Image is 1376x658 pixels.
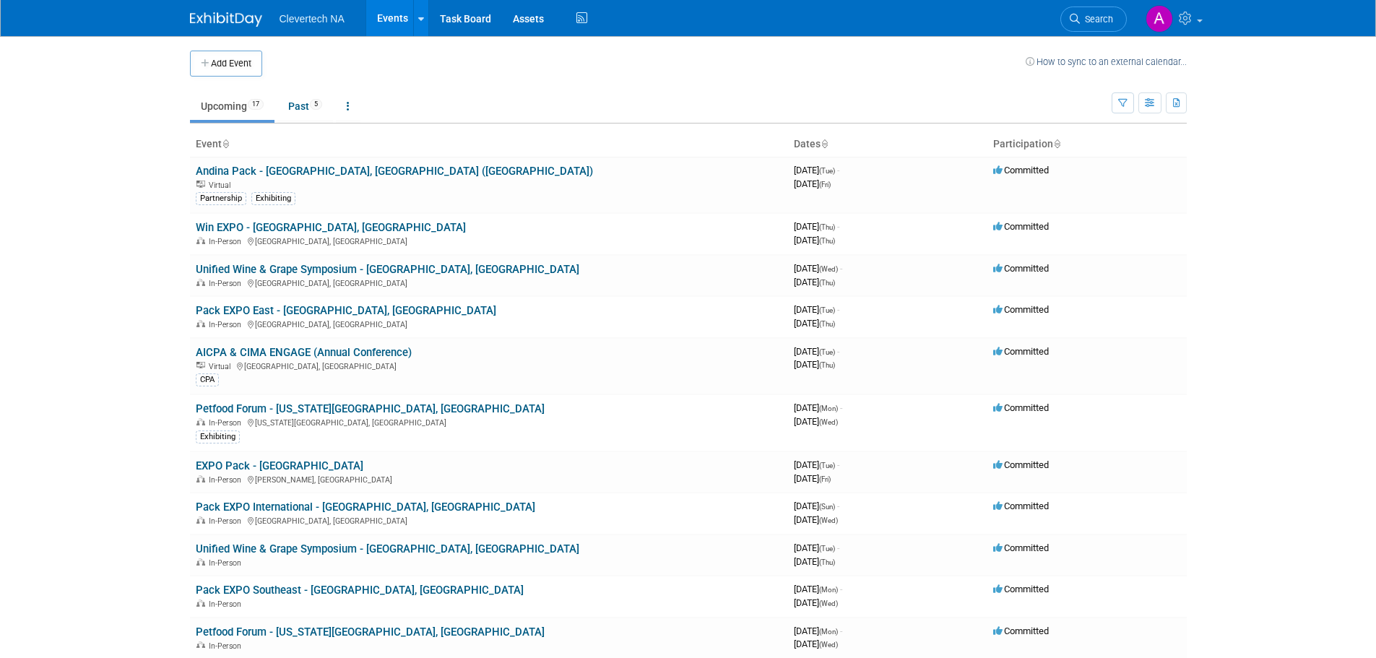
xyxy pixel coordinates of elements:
span: [DATE] [794,263,842,274]
span: 5 [310,99,322,110]
span: Virtual [209,181,235,190]
span: Virtual [209,362,235,371]
a: EXPO Pack - [GEOGRAPHIC_DATA] [196,459,363,472]
span: (Thu) [819,361,835,369]
span: [DATE] [794,473,831,484]
span: (Tue) [819,306,835,314]
span: (Wed) [819,641,838,649]
span: [DATE] [794,402,842,413]
th: Event [190,132,788,157]
div: [GEOGRAPHIC_DATA], [GEOGRAPHIC_DATA] [196,277,782,288]
img: In-Person Event [196,320,205,327]
th: Dates [788,132,987,157]
a: Sort by Event Name [222,138,229,150]
span: Committed [993,402,1049,413]
span: - [840,625,842,636]
div: [GEOGRAPHIC_DATA], [GEOGRAPHIC_DATA] [196,235,782,246]
span: [DATE] [794,625,842,636]
span: Committed [993,165,1049,176]
span: (Wed) [819,418,838,426]
span: (Mon) [819,404,838,412]
span: (Mon) [819,586,838,594]
a: Petfood Forum - [US_STATE][GEOGRAPHIC_DATA], [GEOGRAPHIC_DATA] [196,625,545,638]
img: Abigail Maravilla [1146,5,1173,33]
span: Committed [993,625,1049,636]
th: Participation [987,132,1187,157]
span: In-Person [209,558,246,568]
span: (Thu) [819,223,835,231]
img: In-Person Event [196,599,205,607]
a: Andina Pack - [GEOGRAPHIC_DATA], [GEOGRAPHIC_DATA] ([GEOGRAPHIC_DATA]) [196,165,593,178]
span: In-Person [209,475,246,485]
span: [DATE] [794,221,839,232]
span: [DATE] [794,638,838,649]
span: [DATE] [794,235,835,246]
span: In-Person [209,279,246,288]
span: [DATE] [794,318,835,329]
span: In-Person [209,418,246,428]
div: [PERSON_NAME], [GEOGRAPHIC_DATA] [196,473,782,485]
a: Past5 [277,92,333,120]
span: In-Person [209,237,246,246]
span: (Thu) [819,279,835,287]
span: In-Person [209,320,246,329]
span: [DATE] [794,304,839,315]
span: [DATE] [794,542,839,553]
img: In-Person Event [196,475,205,482]
img: ExhibitDay [190,12,262,27]
button: Add Event [190,51,262,77]
span: - [837,165,839,176]
span: Clevertech NA [280,13,345,25]
img: Virtual Event [196,181,205,188]
a: Unified Wine & Grape Symposium - [GEOGRAPHIC_DATA], [GEOGRAPHIC_DATA] [196,263,579,276]
img: In-Person Event [196,558,205,566]
span: (Thu) [819,558,835,566]
div: [GEOGRAPHIC_DATA], [GEOGRAPHIC_DATA] [196,360,782,371]
span: Committed [993,263,1049,274]
img: In-Person Event [196,279,205,286]
span: (Thu) [819,320,835,328]
span: [DATE] [794,597,838,608]
a: Pack EXPO Southeast - [GEOGRAPHIC_DATA], [GEOGRAPHIC_DATA] [196,584,524,597]
span: (Fri) [819,475,831,483]
a: Upcoming17 [190,92,274,120]
span: Search [1080,14,1113,25]
div: Exhibiting [196,430,240,443]
span: (Wed) [819,516,838,524]
span: [DATE] [794,359,835,370]
span: Committed [993,542,1049,553]
span: - [837,221,839,232]
a: Pack EXPO International - [GEOGRAPHIC_DATA], [GEOGRAPHIC_DATA] [196,501,535,514]
span: (Sun) [819,503,835,511]
span: - [837,542,839,553]
span: Committed [993,501,1049,511]
span: (Tue) [819,545,835,553]
span: (Tue) [819,348,835,356]
a: Sort by Participation Type [1053,138,1060,150]
span: - [837,501,839,511]
span: In-Person [209,599,246,609]
div: [GEOGRAPHIC_DATA], [GEOGRAPHIC_DATA] [196,514,782,526]
a: Pack EXPO East - [GEOGRAPHIC_DATA], [GEOGRAPHIC_DATA] [196,304,496,317]
a: Unified Wine & Grape Symposium - [GEOGRAPHIC_DATA], [GEOGRAPHIC_DATA] [196,542,579,555]
span: (Wed) [819,265,838,273]
img: Virtual Event [196,362,205,369]
span: Committed [993,584,1049,594]
span: (Fri) [819,181,831,189]
img: In-Person Event [196,418,205,425]
span: [DATE] [794,346,839,357]
span: [DATE] [794,556,835,567]
span: In-Person [209,516,246,526]
a: AICPA & CIMA ENGAGE (Annual Conference) [196,346,412,359]
span: - [840,402,842,413]
span: [DATE] [794,459,839,470]
div: [GEOGRAPHIC_DATA], [GEOGRAPHIC_DATA] [196,318,782,329]
img: In-Person Event [196,237,205,244]
span: - [837,459,839,470]
img: In-Person Event [196,516,205,524]
span: [DATE] [794,514,838,525]
span: (Tue) [819,167,835,175]
span: - [837,304,839,315]
span: In-Person [209,641,246,651]
span: - [837,346,839,357]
